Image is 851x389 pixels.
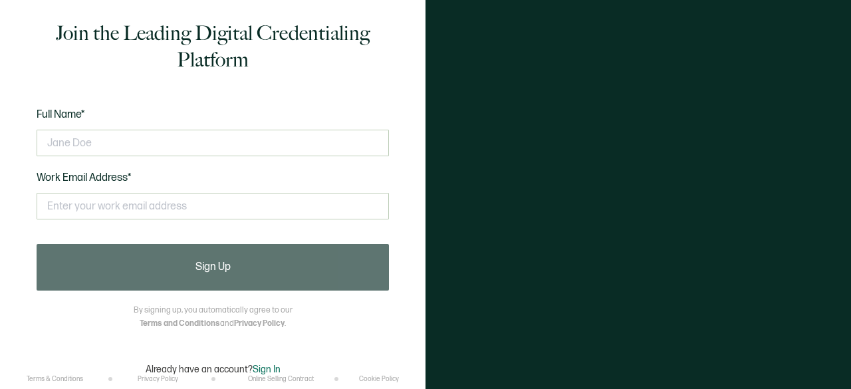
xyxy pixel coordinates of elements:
p: Already have an account? [146,364,281,375]
input: Jane Doe [37,130,389,156]
a: Cookie Policy [359,375,399,383]
input: Enter your work email address [37,193,389,219]
a: Terms and Conditions [140,319,220,328]
a: Privacy Policy [234,319,285,328]
span: Sign In [253,364,281,375]
button: Sign Up [37,244,389,291]
a: Terms & Conditions [27,375,83,383]
p: By signing up, you automatically agree to our and . [134,304,293,330]
a: Online Selling Contract [248,375,314,383]
a: Privacy Policy [138,375,178,383]
h1: Join the Leading Digital Credentialing Platform [37,20,389,73]
span: Sign Up [195,262,231,273]
span: Work Email Address* [37,172,132,184]
span: Full Name* [37,108,85,121]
